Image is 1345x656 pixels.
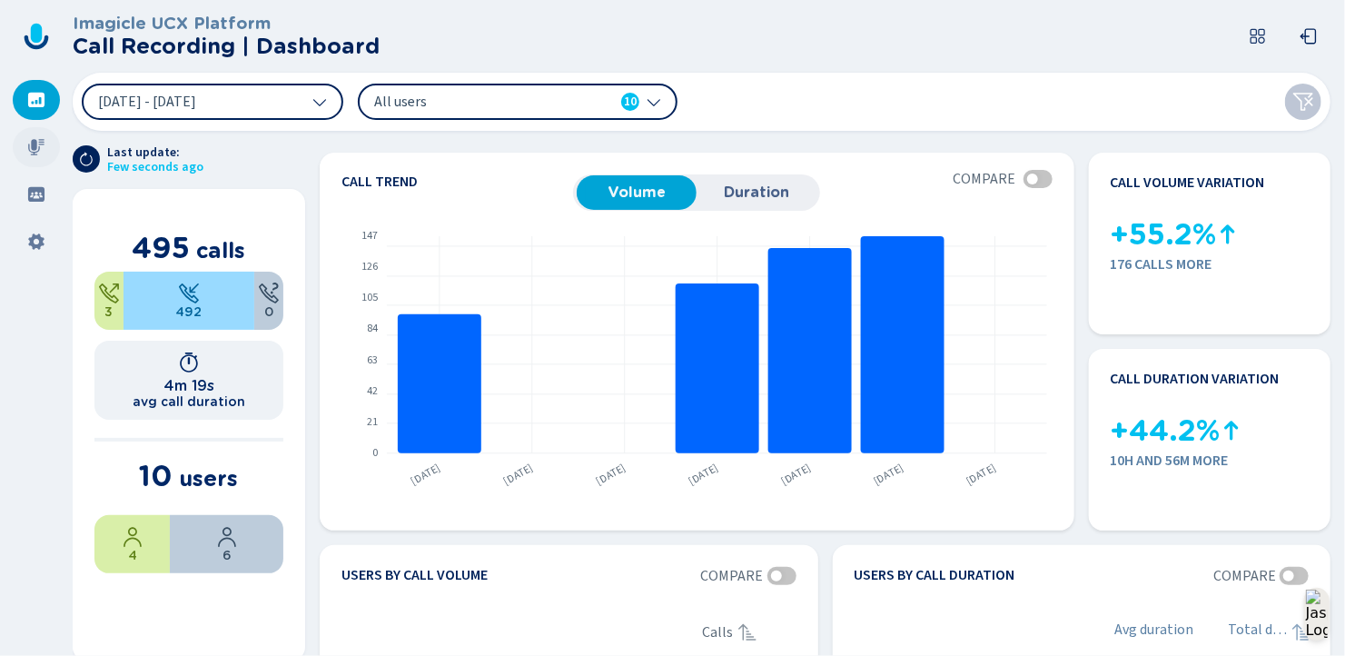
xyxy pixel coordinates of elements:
span: Volume [586,184,687,201]
span: users [180,465,239,492]
svg: telephone-inbound [178,283,200,304]
div: Sorted ascending, click to sort descending [1291,621,1312,643]
span: 492 [176,304,203,319]
h2: avg call duration [133,394,245,409]
text: [DATE] [871,461,906,490]
div: Sorted ascending, click to sort descending [737,621,758,643]
span: +44.2% [1111,414,1221,448]
h4: Call trend [341,174,573,189]
span: Last update: [107,145,203,160]
button: Volume [577,175,697,210]
div: 40% [94,515,170,573]
span: 4 [128,548,137,562]
div: Groups [13,174,60,214]
span: 10h and 56m more [1111,452,1309,469]
svg: box-arrow-left [1300,27,1318,45]
text: [DATE] [686,461,721,490]
div: Total duration [1228,621,1309,643]
h4: Users by call duration [855,567,1015,585]
text: 126 [361,260,378,275]
span: 176 calls more [1111,256,1309,273]
div: 60% [170,515,283,573]
svg: telephone-outbound [98,283,120,304]
span: 495 [133,230,191,265]
svg: unknown-call [258,283,280,304]
svg: timer [178,352,200,373]
button: Clear filters [1285,84,1321,120]
span: calls [197,237,246,263]
h4: Call duration variation [1111,371,1280,387]
h4: Call volume variation [1111,174,1265,191]
h1: 4m 19s [163,377,214,394]
text: [DATE] [778,461,814,490]
text: 21 [367,415,378,431]
svg: kpi-up [1217,224,1239,245]
svg: chevron-down [647,94,661,109]
span: 3 [105,304,114,319]
svg: funnel-disabled [1292,91,1314,113]
div: 0% [254,272,283,330]
span: Calls [702,624,733,641]
svg: sortAscending [737,621,758,643]
span: 10 [624,93,637,111]
svg: kpi-up [1221,420,1242,442]
span: +55.2% [1111,218,1217,252]
span: All users [374,92,583,112]
div: 99.39% [124,272,254,330]
h3: Imagicle UCX Platform [73,14,380,34]
div: Calls [702,621,796,643]
text: [DATE] [593,461,628,490]
svg: mic-fill [27,138,45,156]
h4: Users by call volume [341,567,488,585]
svg: user-profile [122,526,143,548]
text: 84 [367,322,378,337]
text: 0 [372,446,378,462]
svg: arrow-clockwise [79,152,94,166]
div: Recordings [13,127,60,167]
span: Avg duration [1114,621,1193,643]
span: 0 [264,304,273,319]
text: 42 [367,384,378,400]
h2: Call Recording | Dashboard [73,34,380,59]
button: Duration [697,175,816,210]
svg: user-profile [216,526,238,548]
span: Total duration [1228,621,1290,643]
text: [DATE] [964,461,999,490]
button: [DATE] - [DATE] [82,84,343,120]
span: [DATE] - [DATE] [98,94,196,109]
svg: sortAscending [1291,621,1312,643]
text: 147 [361,229,378,244]
text: 105 [361,291,378,306]
span: Few seconds ago [107,160,203,174]
svg: groups-filled [27,185,45,204]
span: 10 [140,458,173,493]
span: 6 [223,548,232,562]
span: Duration [706,184,807,201]
svg: chevron-down [312,94,327,109]
div: Dashboard [13,80,60,120]
text: [DATE] [500,461,536,490]
svg: dashboard-filled [27,91,45,109]
span: Compare [954,171,1016,187]
span: Compare [701,568,764,584]
span: Compare [1213,568,1276,584]
div: 0.61% [94,272,124,330]
text: 63 [367,353,378,369]
text: [DATE] [408,461,443,490]
div: Settings [13,222,60,262]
